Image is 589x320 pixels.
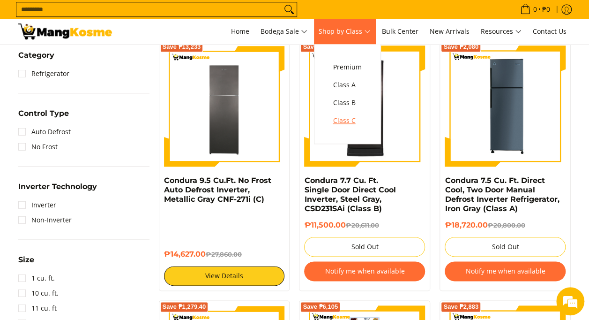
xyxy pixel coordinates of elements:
[319,26,371,38] span: Shop by Class
[517,4,553,15] span: •
[541,6,552,13] span: ₱0
[206,251,242,258] del: ₱27,860.00
[445,46,566,167] img: condura-direct-cool-7.5-cubic-feet-2-door-manual-defrost-inverter-ref-iron-gray-full-view-mang-kosme
[18,213,72,228] a: Non-Inverter
[303,44,338,50] span: Save ₱9,111
[18,52,54,59] span: Category
[18,183,97,190] span: Inverter Technology
[282,2,297,16] button: Search
[430,27,470,36] span: New Arrivals
[445,176,559,213] a: Condura 7.5 Cu. Ft. Direct Cool, Two Door Manual Defrost Inverter Refrigerator, Iron Gray (Class A)
[333,97,362,109] span: Class B
[18,124,71,139] a: Auto Defrost
[445,237,566,257] button: Sold Out
[445,221,566,230] h6: ₱18,720.00
[425,19,474,44] a: New Arrivals
[18,256,34,264] span: Size
[333,79,362,91] span: Class A
[328,112,366,130] a: Class C
[528,19,571,44] a: Contact Us
[476,19,526,44] a: Resources
[164,176,271,204] a: Condura 9.5 Cu.Ft. No Frost Auto Defrost Inverter, Metallic Gray CNF-271i (C)
[443,44,478,50] span: Save ₱2,080
[304,47,425,165] img: Condura 7.7 Cu. Ft. Single Door Direct Cool Inverter, Steel Gray, CSD231SAi (Class B)
[303,304,338,310] span: Save ₱6,105
[345,221,379,229] del: ₱20,611.00
[18,23,112,39] img: Bodega Sale Refrigerator l Mang Kosme: Home Appliances Warehouse Sale
[121,19,571,44] nav: Main Menu
[487,221,525,229] del: ₱20,800.00
[163,304,206,310] span: Save ₱1,279.40
[18,110,69,124] summary: Open
[314,19,375,44] a: Shop by Class
[261,26,307,38] span: Bodega Sale
[377,19,423,44] a: Bulk Center
[333,61,362,73] span: Premium
[18,271,55,286] a: 1 cu. ft.
[304,176,395,213] a: Condura 7.7 Cu. Ft. Single Door Direct Cool Inverter, Steel Gray, CSD231SAi (Class B)
[163,44,201,50] span: Save ₱13,233
[333,115,362,127] span: Class C
[481,26,522,38] span: Resources
[164,46,285,167] img: Condura 9.5 Cu.Ft. No Frost Auto Defrost Inverter, Metallic Gray CNF-271i (C)
[164,266,285,286] a: View Details
[18,256,34,271] summary: Open
[226,19,254,44] a: Home
[445,261,566,281] button: Notify me when available
[256,19,312,44] a: Bodega Sale
[18,286,59,301] a: 10 cu. ft.
[18,198,56,213] a: Inverter
[304,261,425,281] button: Notify me when available
[328,94,366,112] a: Class B
[304,237,425,257] button: Sold Out
[18,139,58,154] a: No Frost
[18,52,54,66] summary: Open
[18,110,69,117] span: Control Type
[533,27,567,36] span: Contact Us
[532,6,538,13] span: 0
[328,58,366,76] a: Premium
[304,221,425,230] h6: ₱11,500.00
[164,250,285,259] h6: ₱14,627.00
[18,66,69,81] a: Refrigerator
[443,304,478,310] span: Save ₱2,883
[382,27,418,36] span: Bulk Center
[18,301,57,316] a: 11 cu. ft
[231,27,249,36] span: Home
[18,183,97,198] summary: Open
[328,76,366,94] a: Class A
